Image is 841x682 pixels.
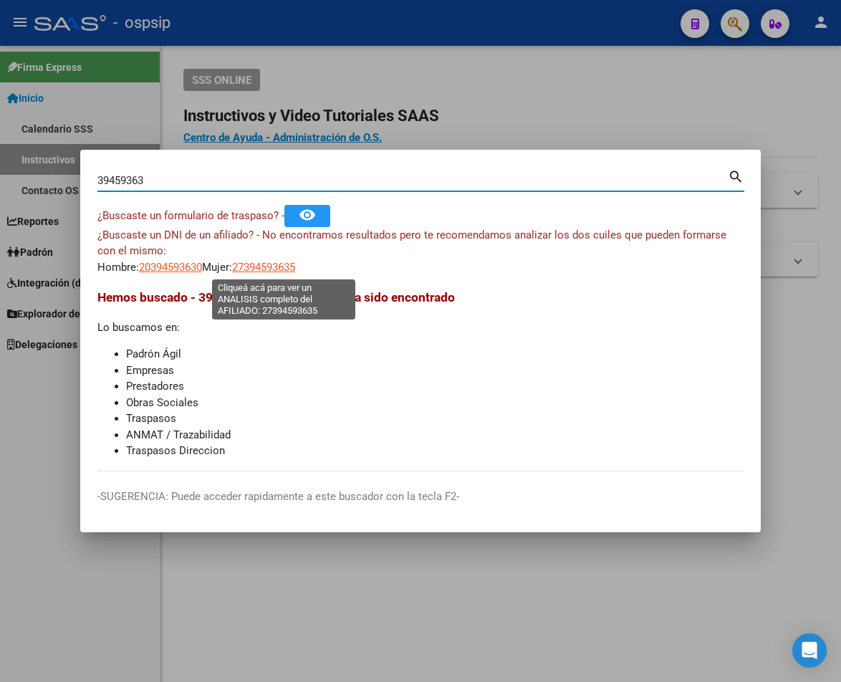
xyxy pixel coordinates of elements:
div: Lo buscamos en: [97,288,744,459]
div: Open Intercom Messenger [792,633,827,668]
mat-icon: remove_red_eye [299,206,316,224]
li: Obras Sociales [126,395,744,411]
li: Prestadores [126,378,744,395]
span: 27394593635 [232,261,295,274]
mat-icon: search [728,167,744,184]
li: Traspasos [126,410,744,427]
li: Empresas [126,362,744,379]
div: Hombre: Mujer: [97,227,744,276]
li: ANMAT / Trazabilidad [126,427,744,443]
span: Hemos buscado - 39459363 - y el mismo no ha sido encontrado [97,290,455,304]
span: ¿Buscaste un formulario de traspaso? - [97,209,284,222]
span: 20394593630 [139,261,202,274]
li: Traspasos Direccion [126,443,744,459]
li: Padrón Ágil [126,346,744,362]
span: ¿Buscaste un DNI de un afiliado? - No encontramos resultados pero te recomendamos analizar los do... [97,229,726,258]
p: -SUGERENCIA: Puede acceder rapidamente a este buscador con la tecla F2- [97,489,744,505]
